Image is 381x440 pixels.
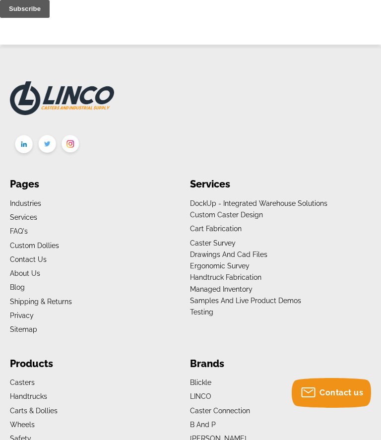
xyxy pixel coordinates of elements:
[10,283,25,291] a: Blog
[190,199,327,207] a: DockUp - Integrated Warehouse Solutions
[190,392,211,400] a: LINCO
[190,239,236,247] a: Caster Survey
[10,199,41,207] a: Industries
[319,388,363,397] span: Contact us
[10,242,59,250] a: Custom Dollies
[10,227,28,235] a: FAQ's
[11,178,61,196] input: Subscribe
[12,133,36,158] img: linkedin.png
[292,378,371,408] button: Contact us
[190,225,242,233] a: Cart Fabrication
[36,133,59,157] img: twitter.png
[190,262,250,270] a: Ergonomic Survey
[10,312,34,319] a: Privacy
[190,308,213,316] a: Testing
[10,213,37,221] a: Services
[10,392,47,400] a: Handtrucks
[10,298,72,306] a: Shipping & Returns
[10,325,37,333] a: Sitemap
[190,211,263,219] a: Custom Caster Design
[190,407,250,415] a: Caster Connection
[190,285,253,293] a: Managed Inventory
[10,269,40,277] a: About us
[11,136,370,148] label: Email Address
[10,378,35,386] a: Casters
[10,81,114,115] img: LINCO CASTERS & INDUSTRIAL SUPPLY
[59,133,82,157] img: instagram.png
[190,356,353,372] li: Brands
[10,407,58,415] a: Carts & Dollies
[111,115,269,125] strong: Sign up and Save 10% On Your Order
[190,297,301,305] a: Samples and Live Product Demos
[190,421,216,429] a: B and P
[10,176,173,192] li: Pages
[139,208,242,216] span: Linco Casters & Industrial Supply
[190,273,261,281] a: Handtruck Fabrication
[190,176,353,192] li: Services
[190,378,211,386] a: Blickle
[10,255,47,263] a: Contact Us
[10,421,35,429] a: Wheels
[10,356,173,372] li: Products
[190,251,267,258] a: Drawings and Cad Files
